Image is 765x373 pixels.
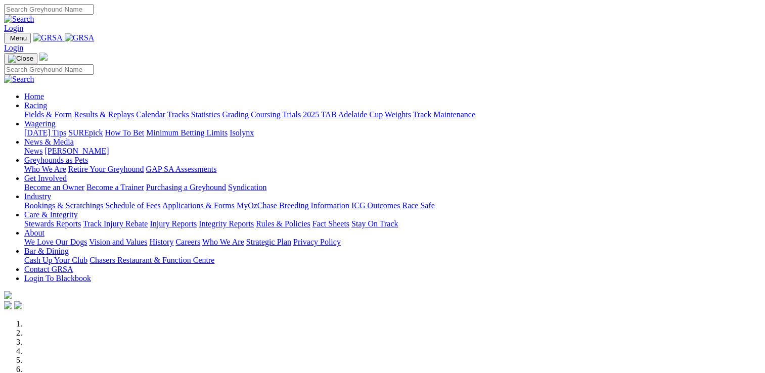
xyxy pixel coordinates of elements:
[222,110,249,119] a: Grading
[105,201,160,210] a: Schedule of Fees
[86,183,144,192] a: Become a Trainer
[24,174,67,182] a: Get Involved
[24,228,44,237] a: About
[24,256,761,265] div: Bar & Dining
[68,165,144,173] a: Retire Your Greyhound
[136,110,165,119] a: Calendar
[199,219,254,228] a: Integrity Reports
[24,110,72,119] a: Fields & Form
[83,219,148,228] a: Track Injury Rebate
[24,247,69,255] a: Bar & Dining
[293,238,341,246] a: Privacy Policy
[4,301,12,309] img: facebook.svg
[74,110,134,119] a: Results & Replays
[24,110,761,119] div: Racing
[24,238,87,246] a: We Love Our Dogs
[24,238,761,247] div: About
[4,24,23,32] a: Login
[24,183,761,192] div: Get Involved
[150,219,197,228] a: Injury Reports
[39,53,48,61] img: logo-grsa-white.png
[246,238,291,246] a: Strategic Plan
[4,15,34,24] img: Search
[4,75,34,84] img: Search
[105,128,145,137] a: How To Bet
[312,219,349,228] a: Fact Sheets
[230,128,254,137] a: Isolynx
[413,110,475,119] a: Track Maintenance
[10,34,27,42] span: Menu
[24,192,51,201] a: Industry
[24,210,78,219] a: Care & Integrity
[24,165,761,174] div: Greyhounds as Pets
[146,165,217,173] a: GAP SA Assessments
[303,110,383,119] a: 2025 TAB Adelaide Cup
[402,201,434,210] a: Race Safe
[89,238,147,246] a: Vision and Values
[24,128,761,137] div: Wagering
[44,147,109,155] a: [PERSON_NAME]
[24,156,88,164] a: Greyhounds as Pets
[24,201,103,210] a: Bookings & Scratchings
[24,137,74,146] a: News & Media
[24,147,42,155] a: News
[24,165,66,173] a: Who We Are
[146,128,228,137] a: Minimum Betting Limits
[24,128,66,137] a: [DATE] Tips
[24,147,761,156] div: News & Media
[282,110,301,119] a: Trials
[8,55,33,63] img: Close
[68,128,103,137] a: SUREpick
[24,256,87,264] a: Cash Up Your Club
[65,33,95,42] img: GRSA
[228,183,266,192] a: Syndication
[4,43,23,52] a: Login
[256,219,310,228] a: Rules & Policies
[4,291,12,299] img: logo-grsa-white.png
[24,201,761,210] div: Industry
[24,219,761,228] div: Care & Integrity
[24,92,44,101] a: Home
[24,101,47,110] a: Racing
[24,219,81,228] a: Stewards Reports
[167,110,189,119] a: Tracks
[191,110,220,119] a: Statistics
[202,238,244,246] a: Who We Are
[279,201,349,210] a: Breeding Information
[33,33,63,42] img: GRSA
[146,183,226,192] a: Purchasing a Greyhound
[149,238,173,246] a: History
[4,4,94,15] input: Search
[24,183,84,192] a: Become an Owner
[4,33,31,43] button: Toggle navigation
[24,119,56,128] a: Wagering
[4,53,37,64] button: Toggle navigation
[14,301,22,309] img: twitter.svg
[351,219,398,228] a: Stay On Track
[89,256,214,264] a: Chasers Restaurant & Function Centre
[24,265,73,273] a: Contact GRSA
[4,64,94,75] input: Search
[385,110,411,119] a: Weights
[251,110,281,119] a: Coursing
[175,238,200,246] a: Careers
[24,274,91,283] a: Login To Blackbook
[162,201,235,210] a: Applications & Forms
[351,201,400,210] a: ICG Outcomes
[237,201,277,210] a: MyOzChase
